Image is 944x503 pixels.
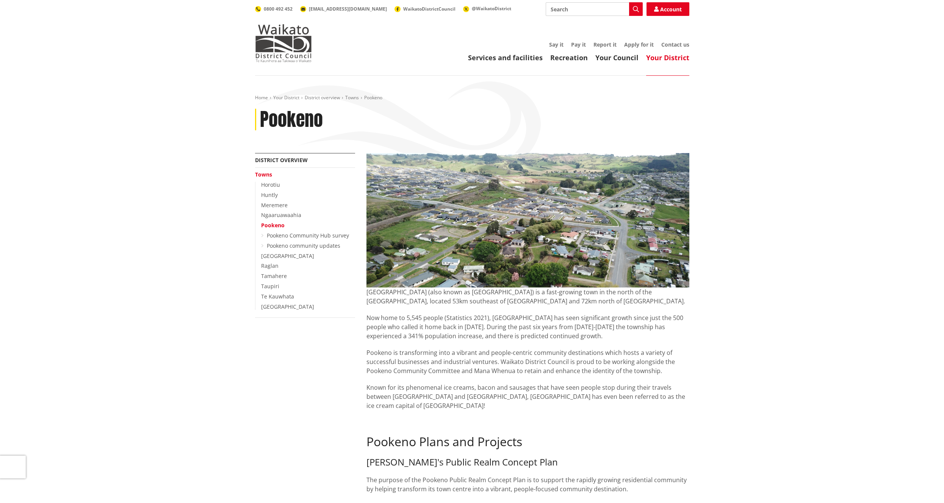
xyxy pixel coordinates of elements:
[267,242,340,249] a: Pookeno community updates
[403,6,456,12] span: WaikatoDistrictCouncil
[261,283,279,290] a: Taupiri
[366,313,689,341] p: Now home to 5,545 people (Statistics 2021), [GEOGRAPHIC_DATA] has seen significant growth since j...
[261,262,279,269] a: Raglan
[264,6,293,12] span: 0800 492 452
[261,293,294,300] a: Te Kauwhata
[345,94,359,101] a: Towns
[261,222,285,229] a: Pookeno
[661,41,689,48] a: Contact us
[593,41,617,48] a: Report it
[366,434,689,449] h2: Pookeno Plans and Projects
[267,232,349,239] a: Pookeno Community Hub survey
[366,153,689,287] img: Pokeno town
[550,53,588,62] a: Recreation
[261,252,314,259] a: [GEOGRAPHIC_DATA]
[261,211,301,219] a: Ngaaruawaahia
[546,2,643,16] input: Search input
[366,287,689,306] p: [GEOGRAPHIC_DATA] (also known as [GEOGRAPHIC_DATA]) is a fast-growing town in the north of the [G...
[255,6,293,12] a: 0800 492 452
[366,475,689,494] p: The purpose of the Pookeno Public Realm Concept Plan is to support the rapidly growing residentia...
[261,181,280,188] a: Horotiu
[261,191,278,198] a: Huntly
[261,202,288,209] a: Meremere
[261,303,314,310] a: [GEOGRAPHIC_DATA]
[366,383,689,410] p: Known for its phenomenal ice creams, bacon and sausages that have seen people stop during their t...
[255,94,268,101] a: Home
[463,5,511,12] a: @WaikatoDistrict
[273,94,299,101] a: Your District
[255,95,689,101] nav: breadcrumb
[571,41,586,48] a: Pay it
[255,156,308,164] a: District overview
[366,348,689,375] p: Pookeno is transforming into a vibrant and people-centric community destinations which hosts a va...
[647,2,689,16] a: Account
[300,6,387,12] a: [EMAIL_ADDRESS][DOMAIN_NAME]
[549,41,564,48] a: Say it
[646,53,689,62] a: Your District
[595,53,639,62] a: Your Council
[366,457,689,468] h3: [PERSON_NAME]'s Public Realm Concept Plan
[261,272,287,280] a: Tamahere
[305,94,340,101] a: District overview
[624,41,654,48] a: Apply for it
[468,53,543,62] a: Services and facilities
[255,171,272,178] a: Towns
[255,24,312,62] img: Waikato District Council - Te Kaunihera aa Takiwaa o Waikato
[309,6,387,12] span: [EMAIL_ADDRESS][DOMAIN_NAME]
[364,94,382,101] span: Pookeno
[260,109,323,131] h1: Pookeno
[395,6,456,12] a: WaikatoDistrictCouncil
[472,5,511,12] span: @WaikatoDistrict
